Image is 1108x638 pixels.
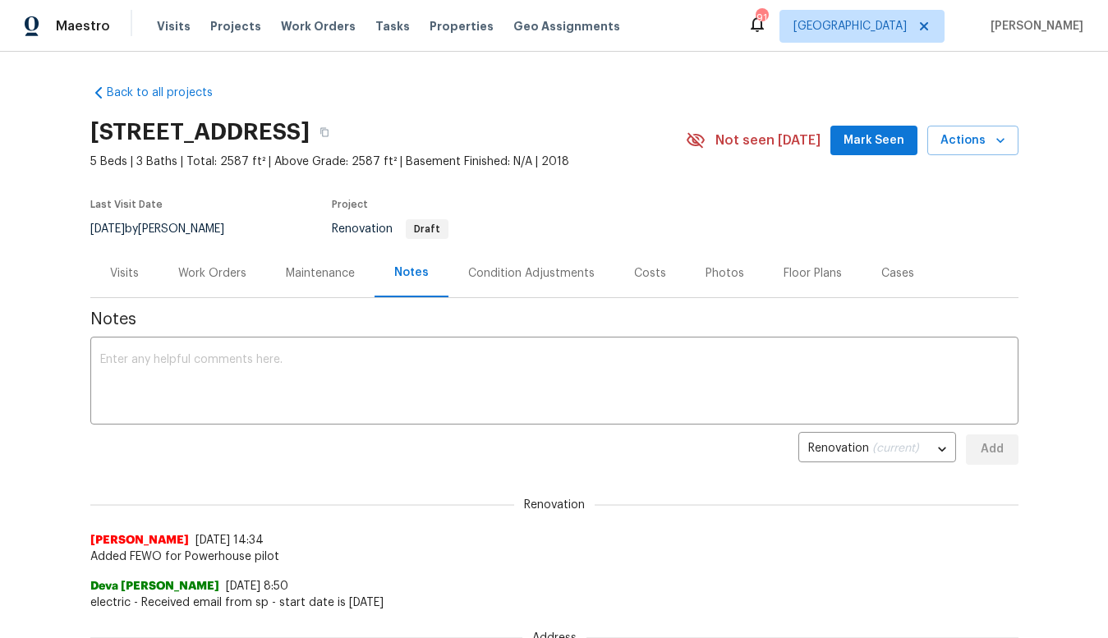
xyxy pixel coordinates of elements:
div: Floor Plans [784,265,842,282]
a: Back to all projects [90,85,248,101]
span: 5 Beds | 3 Baths | Total: 2587 ft² | Above Grade: 2587 ft² | Basement Finished: N/A | 2018 [90,154,686,170]
span: Projects [210,18,261,34]
h2: [STREET_ADDRESS] [90,124,310,140]
button: Mark Seen [830,126,917,156]
span: Draft [407,224,447,234]
div: Renovation (current) [798,429,956,470]
span: Last Visit Date [90,200,163,209]
div: Work Orders [178,265,246,282]
div: Photos [706,265,744,282]
span: electric - Received email from sp - start date is [DATE] [90,594,1018,611]
span: (current) [872,443,919,454]
span: Tasks [375,21,410,32]
span: [PERSON_NAME] [984,18,1083,34]
span: Notes [90,311,1018,328]
span: Geo Assignments [513,18,620,34]
span: [DATE] 14:34 [195,535,264,546]
span: Mark Seen [844,131,904,151]
span: Added FEWO for Powerhouse pilot [90,548,1018,565]
button: Actions [927,126,1018,156]
button: Copy Address [310,117,339,147]
span: [GEOGRAPHIC_DATA] [793,18,907,34]
div: Costs [634,265,666,282]
div: Visits [110,265,139,282]
span: Renovation [514,497,595,513]
span: Actions [940,131,1005,151]
span: [PERSON_NAME] [90,532,189,548]
div: 91 [756,10,767,26]
span: Renovation [332,223,448,235]
span: Visits [157,18,191,34]
div: by [PERSON_NAME] [90,219,244,239]
span: [DATE] 8:50 [226,581,288,592]
span: Maestro [56,18,110,34]
div: Condition Adjustments [468,265,595,282]
div: Maintenance [286,265,355,282]
span: Properties [430,18,494,34]
span: Deva [PERSON_NAME] [90,578,219,594]
div: Notes [394,264,429,281]
span: Work Orders [281,18,356,34]
span: Project [332,200,368,209]
div: Cases [881,265,914,282]
span: Not seen [DATE] [715,132,821,149]
span: [DATE] [90,223,125,235]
